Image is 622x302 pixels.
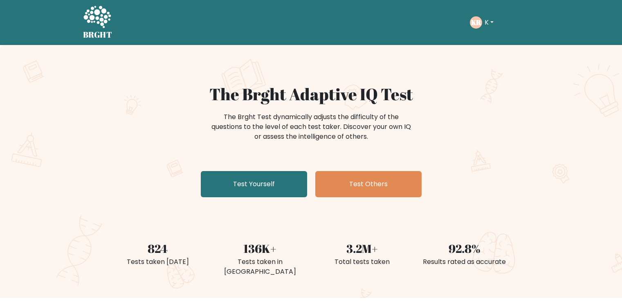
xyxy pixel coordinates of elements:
h1: The Brght Adaptive IQ Test [112,84,511,104]
a: Test Others [315,171,422,197]
a: BRGHT [83,3,112,42]
div: Total tests taken [316,257,409,267]
div: Tests taken [DATE] [112,257,204,267]
div: 824 [112,240,204,257]
a: Test Yourself [201,171,307,197]
div: Results rated as accurate [418,257,511,267]
h5: BRGHT [83,30,112,40]
div: 3.2M+ [316,240,409,257]
button: K [482,17,496,28]
div: Tests taken in [GEOGRAPHIC_DATA] [214,257,306,277]
div: 136K+ [214,240,306,257]
div: The Brght Test dynamically adjusts the difficulty of the questions to the level of each test take... [209,112,413,142]
text: KR [471,18,481,27]
div: 92.8% [418,240,511,257]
